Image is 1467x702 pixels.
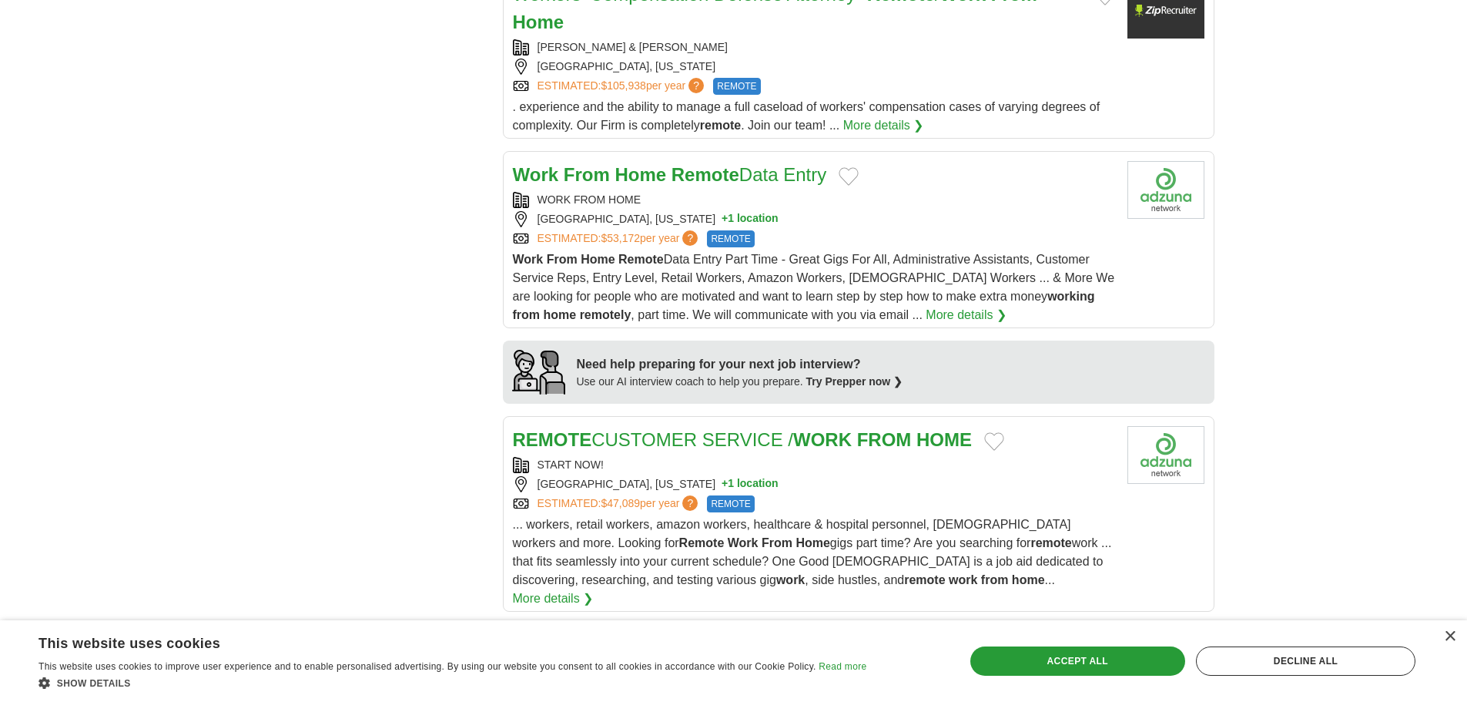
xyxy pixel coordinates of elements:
[1047,290,1094,303] strong: working
[513,192,1115,208] div: WORK FROM HOME
[843,116,924,135] a: More details ❯
[762,536,792,549] strong: From
[544,308,577,321] strong: home
[513,164,827,185] a: Work From Home RemoteData Entry
[688,78,704,93] span: ?
[601,232,640,244] span: $53,172
[916,429,972,450] strong: HOME
[1127,426,1204,484] img: Company logo
[618,253,664,266] strong: Remote
[795,536,829,549] strong: Home
[722,211,779,227] button: +1 location
[1030,536,1071,549] strong: remote
[926,306,1006,324] a: More details ❯
[39,630,828,653] div: This website uses cookies
[713,78,760,95] span: REMOTE
[904,573,945,586] strong: remote
[682,230,698,246] span: ?
[513,518,1112,586] span: ... workers, retail workers, amazon workers, healthcare & hospital personnel, [DEMOGRAPHIC_DATA] ...
[513,59,1115,75] div: [GEOGRAPHIC_DATA], [US_STATE]
[700,119,741,132] strong: remote
[984,432,1004,451] button: Add to favorite jobs
[601,497,640,509] span: $47,089
[513,253,544,266] strong: Work
[672,164,739,185] strong: Remote
[601,79,645,92] span: $105,938
[806,375,903,388] a: Try Prepper now ❯
[513,589,594,608] a: More details ❯
[722,211,728,227] span: +
[538,230,702,247] a: ESTIMATED:$53,172per year?
[513,308,541,321] strong: from
[707,230,754,247] span: REMOTE
[513,100,1100,132] span: . experience and the ability to manage a full caseload of workers' compensation cases of varying ...
[707,495,754,512] span: REMOTE
[949,573,977,586] strong: work
[513,429,973,450] a: REMOTECUSTOMER SERVICE /WORK FROM HOME
[722,476,779,492] button: +1 location
[839,167,859,186] button: Add to favorite jobs
[682,495,698,511] span: ?
[580,308,631,321] strong: remotely
[513,164,559,185] strong: Work
[1127,161,1204,219] img: Company logo
[513,429,592,450] strong: REMOTE
[581,253,615,266] strong: Home
[577,355,903,374] div: Need help preparing for your next job interview?
[1444,631,1455,643] div: Close
[577,374,903,390] div: Use our AI interview coach to help you prepare.
[679,536,725,549] strong: Remote
[513,457,1115,473] div: START NOW!
[793,429,852,450] strong: WORK
[728,536,759,549] strong: Work
[776,573,805,586] strong: work
[970,647,1185,676] div: Accept all
[513,12,564,32] strong: Home
[857,429,912,450] strong: FROM
[564,164,610,185] strong: From
[513,476,1115,492] div: [GEOGRAPHIC_DATA], [US_STATE]
[538,78,708,95] a: ESTIMATED:$105,938per year?
[538,495,702,512] a: ESTIMATED:$47,089per year?
[513,211,1115,227] div: [GEOGRAPHIC_DATA], [US_STATE]
[39,675,866,690] div: Show details
[39,661,816,672] span: This website uses cookies to improve user experience and to enable personalised advertising. By u...
[819,661,866,672] a: Read more, opens a new window
[547,253,578,266] strong: From
[1196,647,1415,676] div: Decline all
[981,573,1009,586] strong: from
[57,678,131,689] span: Show details
[513,39,1115,55] div: [PERSON_NAME] & [PERSON_NAME]
[513,253,1115,321] span: Data Entry Part Time - Great Gigs For All, Administrative Assistants, Customer Service Reps, Entr...
[615,164,666,185] strong: Home
[722,476,728,492] span: +
[1012,573,1045,586] strong: home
